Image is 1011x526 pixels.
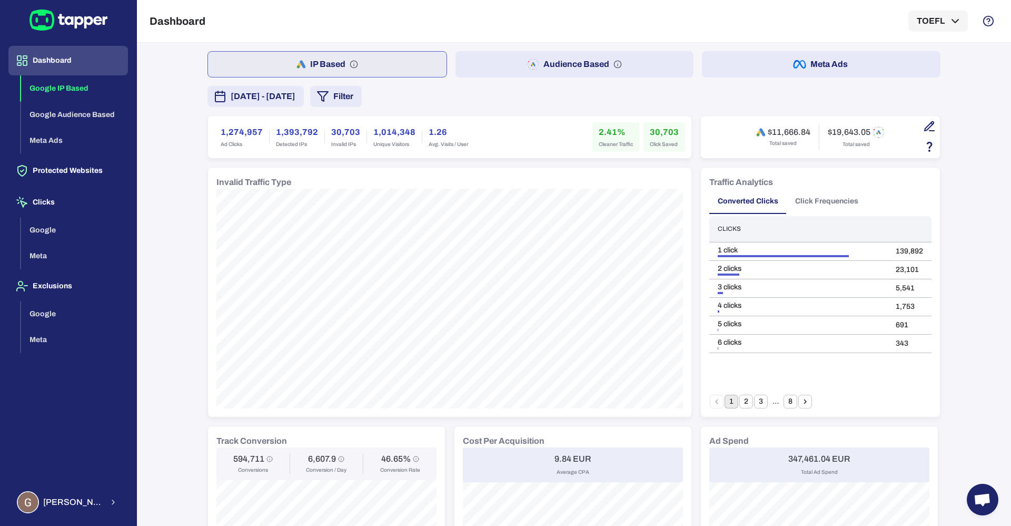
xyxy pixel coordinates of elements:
[276,141,318,148] span: Detected IPs
[207,86,304,107] button: [DATE] - [DATE]
[725,395,738,408] button: page 1
[21,243,128,269] button: Meta
[380,466,420,474] span: Conversion Rate
[768,127,810,138] h6: $11,666.84
[887,334,931,353] td: 343
[21,102,128,128] button: Google Audience Based
[413,456,419,462] svg: Conversion Rate
[739,395,753,408] button: Go to page 2
[801,469,838,476] span: Total Ad Spend
[216,435,287,447] h6: Track Conversion
[43,497,103,508] span: [PERSON_NAME] Lebelle
[718,301,879,310] div: 4 clicks
[887,242,931,260] td: 139,892
[21,308,128,317] a: Google
[754,395,768,408] button: Go to page 3
[8,487,128,518] button: Guillaume Lebelle[PERSON_NAME] Lebelle
[266,456,273,462] svg: Conversions
[221,126,263,139] h6: 1,274,957
[8,165,128,174] a: Protected Websites
[787,189,867,214] button: Click Frequencies
[650,126,679,139] h6: 30,703
[310,86,362,107] button: Filter
[599,141,633,148] span: Cleaner Traffic
[8,46,128,75] button: Dashboard
[718,283,879,292] div: 3 clicks
[887,279,931,297] td: 5,541
[709,435,749,447] h6: Ad Spend
[21,301,128,327] button: Google
[8,55,128,64] a: Dashboard
[331,126,360,139] h6: 30,703
[21,335,128,344] a: Meta
[381,454,411,464] h6: 46.65%
[769,140,797,147] span: Total saved
[718,246,879,255] div: 1 click
[8,271,128,301] button: Exclusions
[887,260,931,279] td: 23,101
[908,11,968,32] button: TOEFL
[8,281,128,290] a: Exclusions
[231,90,295,103] span: [DATE] - [DATE]
[650,141,679,148] span: Click Saved
[709,189,787,214] button: Converted Clicks
[557,469,589,476] span: Average CPA
[887,316,931,334] td: 691
[308,454,336,464] h6: 6,607.9
[788,454,850,464] h6: 347,461.04 EUR
[702,51,940,77] button: Meta Ads
[21,217,128,243] button: Google
[150,15,205,27] h5: Dashboard
[21,225,128,233] a: Google
[21,109,128,118] a: Google Audience Based
[233,454,264,464] h6: 594,711
[920,138,938,155] button: Estimation based on the quantity of invalid click x cost-per-click.
[887,297,931,316] td: 1,753
[331,141,360,148] span: Invalid IPs
[373,126,415,139] h6: 1,014,348
[8,188,128,217] button: Clicks
[429,126,468,139] h6: 1.26
[21,83,128,92] a: Google IP Based
[350,60,358,69] svg: IP based: Search, Display, and Shopping.
[21,251,128,260] a: Meta
[554,454,591,464] h6: 9.84 EUR
[238,466,268,474] span: Conversions
[843,141,870,148] span: Total saved
[784,395,797,408] button: Go to page 8
[599,126,633,139] h6: 2.41%
[718,338,879,347] div: 6 clicks
[21,327,128,353] button: Meta
[216,176,291,189] h6: Invalid Traffic Type
[455,51,694,77] button: Audience Based
[338,456,344,462] svg: Conversion / Day
[709,395,812,408] nav: pagination navigation
[718,264,879,274] div: 2 clicks
[798,395,812,408] button: Go to next page
[306,466,346,474] span: Conversion / Day
[8,156,128,186] button: Protected Websites
[207,51,447,77] button: IP Based
[21,135,128,144] a: Meta Ads
[709,216,887,242] th: Clicks
[21,75,128,102] button: Google IP Based
[221,141,263,148] span: Ad Clicks
[828,127,870,138] h6: $19,643.05
[463,435,544,447] h6: Cost Per Acquisition
[373,141,415,148] span: Unique Visitors
[967,484,998,515] div: Open chat
[769,397,782,406] div: …
[613,60,622,69] svg: Audience based: Search, Display, Shopping, Video Performance Max, Demand Generation
[18,492,38,512] img: Guillaume Lebelle
[429,141,468,148] span: Avg. Visits / User
[709,176,773,189] h6: Traffic Analytics
[8,197,128,206] a: Clicks
[276,126,318,139] h6: 1,393,792
[21,128,128,154] button: Meta Ads
[718,319,879,329] div: 5 clicks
